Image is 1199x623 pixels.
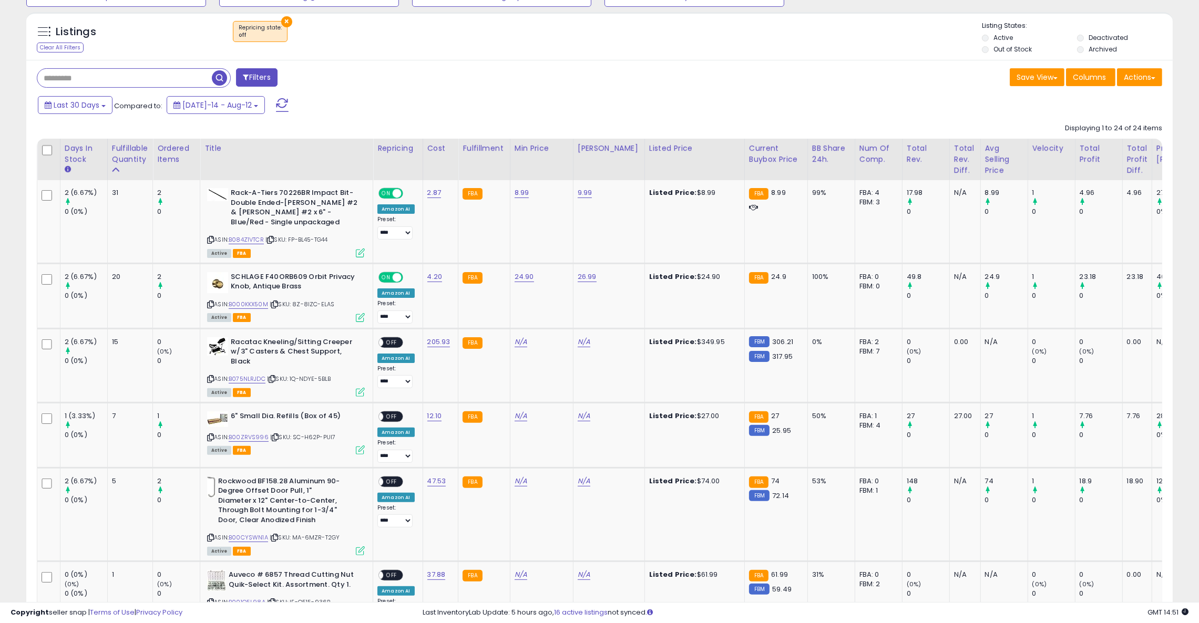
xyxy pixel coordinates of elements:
div: 0 [1032,291,1075,300]
div: 0 (0%) [65,291,107,300]
button: Filters [236,68,277,87]
div: FBA: 0 [859,476,894,486]
a: B00ZRVS996 [229,433,269,442]
span: ON [380,189,393,198]
a: B00CYSWN1A [229,533,268,542]
div: Preset: [377,504,414,527]
div: Avg Selling Price [985,143,1023,176]
div: 0 [1080,207,1122,216]
span: | SKU: SC-H62P-PUI7 [270,433,335,441]
span: 306.21 [772,337,793,347]
a: N/A [515,569,527,580]
div: 0 [907,589,949,598]
div: 7 [112,411,145,421]
div: 0 [157,356,200,366]
div: 0 [1080,589,1122,598]
div: 0.00 [1127,337,1144,347]
div: Clear All Filters [37,43,84,53]
div: FBM: 0 [859,282,894,291]
div: Preset: [377,216,414,239]
label: Active [993,33,1013,42]
div: Fulfillable Quantity [112,143,148,165]
div: N/A [954,476,972,486]
div: FBM: 3 [859,198,894,207]
div: 0 [907,495,949,505]
div: 0 [1080,291,1122,300]
span: All listings currently available for purchase on Amazon [207,388,231,397]
small: FBM [749,490,770,501]
div: 0 [907,291,949,300]
div: Amazon AI [377,586,414,596]
span: 72.14 [772,491,789,501]
div: 31 [112,188,145,198]
small: FBA [463,411,482,423]
div: $349.95 [649,337,736,347]
div: 24.9 [985,272,1028,282]
div: FBM: 7 [859,347,894,356]
div: Last InventoryLab Update: 5 hours ago, not synced. [423,608,1188,618]
a: 205.93 [427,337,450,347]
span: OFF [402,189,418,198]
div: 27 [907,411,949,421]
b: SCHLAGE F40ORB609 Orbit Privacy Knob, Antique Brass [231,272,358,294]
span: FBA [233,446,251,455]
small: FBA [463,337,482,349]
span: 24.9 [771,272,786,282]
button: Columns [1066,68,1115,86]
small: Days In Stock. [65,165,71,174]
div: Amazon AI [377,428,414,437]
div: 0 [907,430,949,440]
a: N/A [578,337,590,347]
div: 31% [812,570,847,579]
small: FBM [749,336,770,347]
div: Min Price [515,143,569,154]
small: FBA [749,570,768,582]
div: 1 [112,570,145,579]
span: OFF [384,412,401,421]
span: All listings currently available for purchase on Amazon [207,446,231,455]
div: 0.00 [1127,570,1144,579]
a: 8.99 [515,188,529,198]
a: 9.99 [578,188,592,198]
span: Columns [1073,72,1106,82]
div: 7.76 [1127,411,1144,421]
div: Total Profit [1080,143,1118,165]
div: Current Buybox Price [749,143,803,165]
small: (0%) [65,580,79,588]
b: Rack-A-Tiers 70226BR Impact Bit-Double Ended-[PERSON_NAME] #2 & [PERSON_NAME] #2 x 6" -Blue/Red -... [231,188,358,230]
div: 49.8 [907,272,949,282]
div: 0 [157,291,200,300]
div: 0 [1032,570,1075,579]
div: 0 [157,495,200,505]
div: Listed Price [649,143,740,154]
div: $24.90 [649,272,736,282]
button: Actions [1117,68,1162,86]
div: 0 [1032,430,1075,440]
span: OFF [384,571,401,580]
b: Listed Price: [649,188,697,198]
small: FBA [463,476,482,488]
button: Last 30 Days [38,96,112,114]
small: FBA [463,570,482,582]
div: 1 (3.33%) [65,411,107,421]
b: Auveco # 6857 Thread Cutting Nut Quik-Select Kit. Assortment. Qty 1. [229,570,356,592]
div: FBM: 1 [859,486,894,495]
div: 0 (0%) [65,356,107,366]
span: All listings currently available for purchase on Amazon [207,547,231,556]
div: 1 [157,411,200,421]
div: N/A [985,337,1020,347]
div: 0 (0%) [65,430,107,440]
div: ASIN: [207,411,365,454]
div: 0 [1080,430,1122,440]
div: ASIN: [207,337,365,396]
div: 18.90 [1127,476,1144,486]
div: 0 [157,430,200,440]
div: 0 (0%) [65,570,107,579]
span: FBA [233,313,251,322]
span: | SKU: 1Q-NDYE-5BLB [267,375,331,383]
div: ASIN: [207,476,365,554]
span: [DATE]-14 - Aug-12 [182,100,252,110]
a: B075NLRJDC [229,375,265,383]
small: (0%) [907,347,921,356]
div: Fulfillment [463,143,505,154]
